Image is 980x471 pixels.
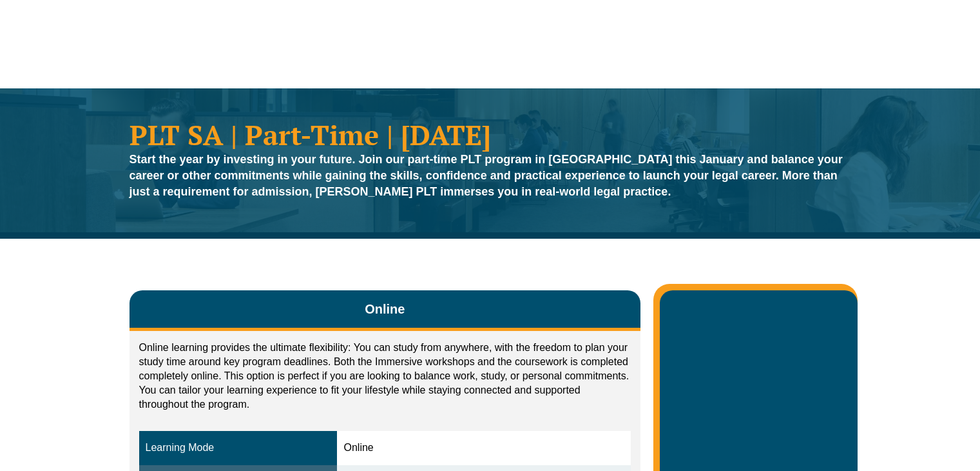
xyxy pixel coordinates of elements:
p: Online learning provides the ultimate flexibility: You can study from anywhere, with the freedom ... [139,341,631,412]
div: Online [343,441,624,456]
h1: PLT SA | Part-Time | [DATE] [130,121,851,148]
strong: Start the year by investing in your future. Join our part-time PLT program in [GEOGRAPHIC_DATA] t... [130,153,843,198]
div: Learning Mode [146,441,331,456]
span: Online [365,300,405,318]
